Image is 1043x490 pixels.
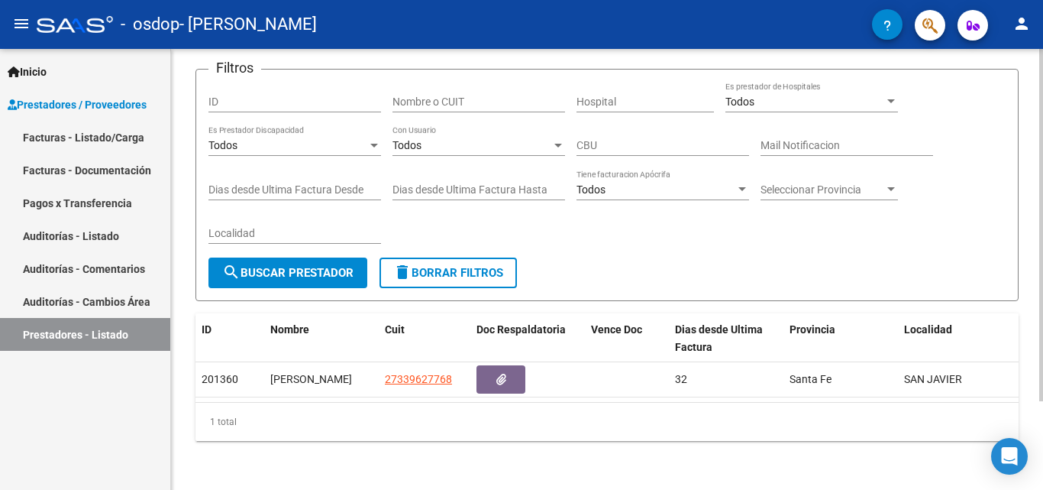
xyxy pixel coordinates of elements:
h3: Filtros [208,57,261,79]
span: 32 [675,373,687,385]
div: [PERSON_NAME] [270,371,373,388]
button: Borrar Filtros [379,258,517,288]
span: Prestadores / Proveedores [8,96,147,113]
span: Localidad [904,323,952,336]
span: Nombre [270,323,309,336]
mat-icon: delete [393,263,412,281]
span: Inicio [8,63,47,80]
datatable-header-cell: Localidad [898,313,1012,364]
datatable-header-cell: Doc Respaldatoria [470,313,585,364]
mat-icon: menu [12,15,31,33]
div: Open Intercom Messenger [991,438,1028,475]
mat-icon: person [1012,15,1031,33]
span: Santa Fe [790,373,831,385]
span: Borrar Filtros [393,266,503,280]
datatable-header-cell: ID [195,313,264,364]
span: Seleccionar Provincia [760,183,884,196]
span: 27339627768 [385,373,452,385]
datatable-header-cell: Nombre [264,313,379,364]
datatable-header-cell: Cuit [379,313,470,364]
span: Todos [392,139,421,151]
span: ID [202,323,212,336]
span: - [PERSON_NAME] [179,8,317,41]
mat-icon: search [222,263,241,281]
span: Doc Respaldatoria [476,323,566,336]
span: 201360 [202,373,238,385]
datatable-header-cell: Vence Doc [585,313,669,364]
span: Buscar Prestador [222,266,354,280]
span: Todos [576,183,605,196]
span: Todos [725,96,754,108]
span: Provincia [790,323,835,336]
span: Dias desde Ultima Factura [675,323,763,353]
div: 1 total [195,403,1019,441]
span: - osdop [121,8,179,41]
span: SAN JAVIER [904,373,962,385]
datatable-header-cell: Provincia [783,313,898,364]
span: Todos [208,139,237,151]
span: Cuit [385,323,405,336]
span: Vence Doc [591,323,642,336]
datatable-header-cell: Dias desde Ultima Factura [669,313,783,364]
button: Buscar Prestador [208,258,367,288]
